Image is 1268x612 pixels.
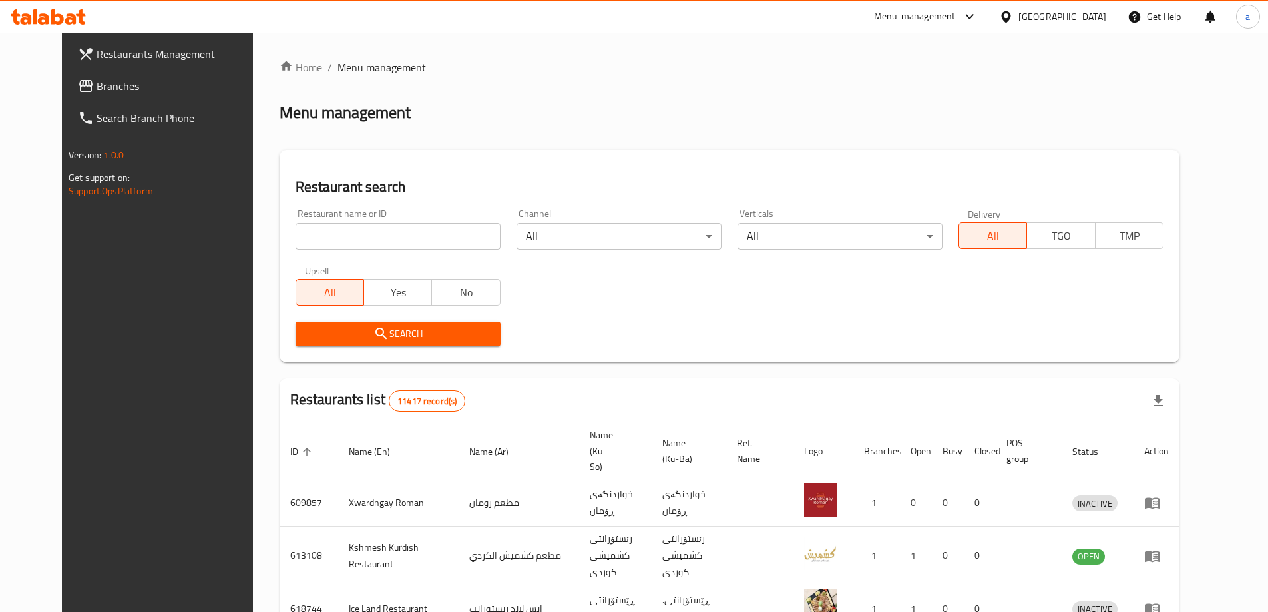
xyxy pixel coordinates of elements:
[1072,444,1116,459] span: Status
[280,59,1179,75] nav: breadcrumb
[517,223,722,250] div: All
[327,59,332,75] li: /
[1026,222,1095,249] button: TGO
[69,147,101,164] span: Version:
[932,479,964,527] td: 0
[579,527,652,585] td: رێستۆرانتی کشمیشى كوردى
[964,479,996,527] td: 0
[968,209,1001,218] label: Delivery
[296,177,1163,197] h2: Restaurant search
[853,423,900,479] th: Branches
[67,102,274,134] a: Search Branch Phone
[363,279,432,306] button: Yes
[738,223,943,250] div: All
[964,423,996,479] th: Closed
[296,223,501,250] input: Search for restaurant name or ID..
[737,435,777,467] span: Ref. Name
[305,266,329,275] label: Upsell
[853,527,900,585] td: 1
[280,102,411,123] h2: Menu management
[964,226,1022,246] span: All
[290,390,466,412] h2: Restaurants list
[431,279,500,306] button: No
[652,479,726,527] td: خواردنگەی ڕۆمان
[389,395,465,408] span: 11417 record(s)
[338,479,459,527] td: Xwardngay Roman
[280,479,338,527] td: 609857
[280,527,338,585] td: 613108
[296,279,364,306] button: All
[369,283,427,302] span: Yes
[338,527,459,585] td: Kshmesh Kurdish Restaurant
[1018,9,1106,24] div: [GEOGRAPHIC_DATA]
[853,479,900,527] td: 1
[296,322,501,346] button: Search
[337,59,426,75] span: Menu management
[97,78,263,94] span: Branches
[306,326,490,342] span: Search
[804,537,837,570] img: Kshmesh Kurdish Restaurant
[302,283,359,302] span: All
[1072,549,1105,564] span: OPEN
[874,9,956,25] div: Menu-management
[1245,9,1250,24] span: a
[958,222,1027,249] button: All
[1006,435,1046,467] span: POS group
[459,479,579,527] td: مطعم رومان
[1095,222,1163,249] button: TMP
[900,527,932,585] td: 1
[437,283,495,302] span: No
[804,483,837,517] img: Xwardngay Roman
[964,527,996,585] td: 0
[1134,423,1179,479] th: Action
[459,527,579,585] td: مطعم كشميش الكردي
[900,423,932,479] th: Open
[97,110,263,126] span: Search Branch Phone
[103,147,124,164] span: 1.0.0
[793,423,853,479] th: Logo
[280,59,322,75] a: Home
[579,479,652,527] td: خواردنگەی ڕۆمان
[389,390,465,412] div: Total records count
[1072,496,1118,511] span: INACTIVE
[69,182,153,200] a: Support.OpsPlatform
[69,169,130,186] span: Get support on:
[67,38,274,70] a: Restaurants Management
[1032,226,1090,246] span: TGO
[932,527,964,585] td: 0
[662,435,710,467] span: Name (Ku-Ba)
[652,527,726,585] td: رێستۆرانتی کشمیشى كوردى
[900,479,932,527] td: 0
[1072,495,1118,511] div: INACTIVE
[932,423,964,479] th: Busy
[290,444,316,459] span: ID
[97,46,263,62] span: Restaurants Management
[1101,226,1158,246] span: TMP
[349,444,407,459] span: Name (En)
[469,444,526,459] span: Name (Ar)
[1144,548,1169,564] div: Menu
[590,427,636,475] span: Name (Ku-So)
[67,70,274,102] a: Branches
[1144,495,1169,511] div: Menu
[1142,385,1174,417] div: Export file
